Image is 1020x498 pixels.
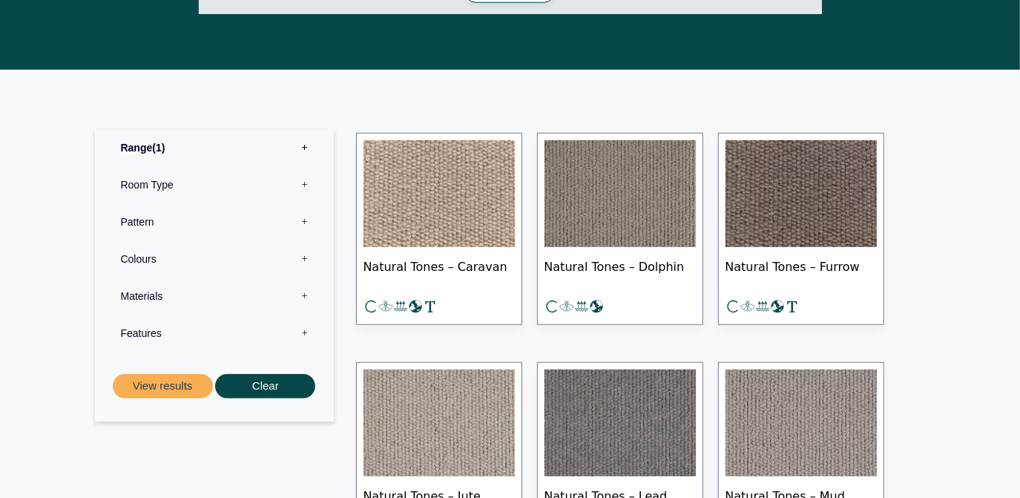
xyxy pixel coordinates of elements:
[215,374,315,399] button: Clear
[106,240,323,278] label: Colours
[113,374,213,399] button: View results
[363,370,515,476] img: Natural Tones Jute
[537,133,703,325] a: Natural Tones – Dolphin
[152,142,165,154] span: 1
[725,140,877,247] img: Natural Tones - Furrow
[718,133,884,325] a: Natural Tones – Furrow
[544,370,696,476] img: Natural Tones - Lead
[544,247,696,299] span: Natural Tones – Dolphin
[106,129,323,166] label: Range
[106,166,323,203] label: Room Type
[363,247,515,299] span: Natural Tones – Caravan
[106,278,323,315] label: Materials
[356,133,522,325] a: Natural Tones – Caravan
[363,140,515,247] img: Natural Tones - Caravan
[725,370,877,476] img: Natural Tones - Mud Stone
[106,315,323,352] label: Features
[725,247,877,299] span: Natural Tones – Furrow
[544,140,696,247] img: Natural Tones - Dolphin
[106,203,323,240] label: Pattern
